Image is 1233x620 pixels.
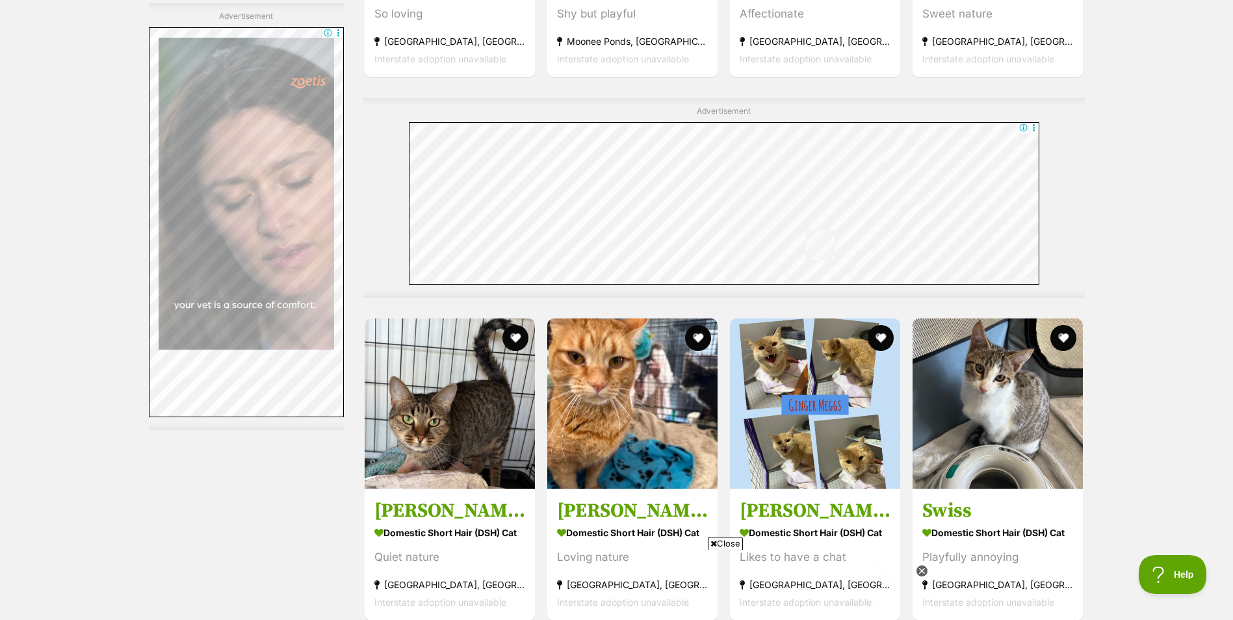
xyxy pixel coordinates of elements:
[557,523,708,541] strong: Domestic Short Hair (DSH) Cat
[374,5,525,23] div: So loving
[374,523,525,541] strong: Domestic Short Hair (DSH) Cat
[374,53,506,64] span: Interstate adoption unavailable
[302,555,932,614] iframe: Advertisement
[922,32,1073,50] strong: [GEOGRAPHIC_DATA], [GEOGRAPHIC_DATA]
[363,98,1085,298] div: Advertisement
[730,318,900,489] img: Ginger meggs - Domestic Short Hair (DSH) Cat
[740,523,890,541] strong: Domestic Short Hair (DSH) Cat
[1139,555,1207,594] iframe: Help Scout Beacon - Open
[708,537,743,550] span: Close
[374,498,525,523] h3: [PERSON_NAME]
[1051,325,1077,351] button: favourite
[922,5,1073,23] div: Sweet nature
[740,32,890,50] strong: [GEOGRAPHIC_DATA], [GEOGRAPHIC_DATA]
[740,498,890,523] h3: [PERSON_NAME]
[374,32,525,50] strong: [GEOGRAPHIC_DATA], [GEOGRAPHIC_DATA]
[557,5,708,23] div: Shy but playful
[740,5,890,23] div: Affectionate
[922,498,1073,523] h3: Swiss
[149,3,344,430] div: Advertisement
[922,53,1054,64] span: Interstate adoption unavailable
[685,325,711,351] button: favourite
[922,596,1054,607] span: Interstate adoption unavailable
[409,122,1039,285] iframe: Advertisement
[922,548,1073,565] div: Playfully annoying
[502,325,528,351] button: favourite
[149,27,344,417] iframe: Advertisement
[922,523,1073,541] strong: Domestic Short Hair (DSH) Cat
[740,53,872,64] span: Interstate adoption unavailable
[913,318,1083,489] img: Swiss - Domestic Short Hair (DSH) Cat
[557,498,708,523] h3: [PERSON_NAME]
[557,53,689,64] span: Interstate adoption unavailable
[365,318,535,489] img: Molly - Domestic Short Hair (DSH) Cat
[868,325,894,351] button: favourite
[557,32,708,50] strong: Moonee Ponds, [GEOGRAPHIC_DATA]
[922,575,1073,593] strong: [GEOGRAPHIC_DATA], [GEOGRAPHIC_DATA]
[913,488,1083,620] a: Swiss Domestic Short Hair (DSH) Cat Playfully annoying [GEOGRAPHIC_DATA], [GEOGRAPHIC_DATA] Inter...
[547,318,718,489] img: Ethel - Domestic Short Hair (DSH) Cat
